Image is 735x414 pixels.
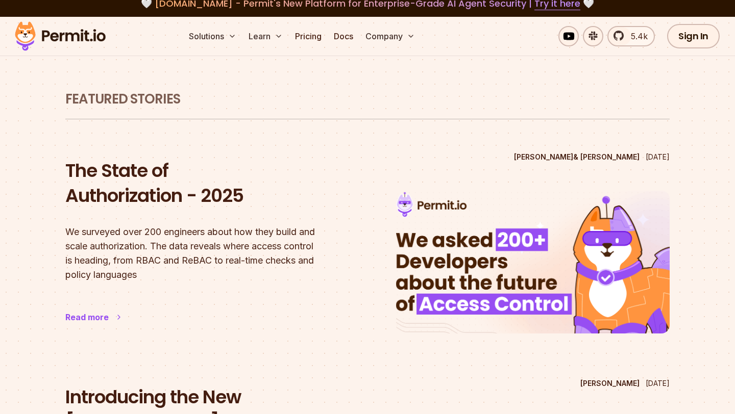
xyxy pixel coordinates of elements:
[10,19,110,54] img: Permit logo
[330,26,357,46] a: Docs
[667,24,720,48] a: Sign In
[646,152,670,161] time: [DATE]
[382,184,683,341] img: The State of Authorization - 2025
[646,379,670,387] time: [DATE]
[65,311,109,323] div: Read more
[65,225,339,282] p: We surveyed over 200 engineers about how they build and scale authorization. The data reveals whe...
[625,30,648,42] span: 5.4k
[244,26,287,46] button: Learn
[580,378,640,389] p: [PERSON_NAME]
[361,26,419,46] button: Company
[185,26,240,46] button: Solutions
[291,26,326,46] a: Pricing
[65,148,670,354] a: The State of Authorization - 2025[PERSON_NAME]& [PERSON_NAME][DATE]The State of Authorization - 2...
[65,158,339,209] h2: The State of Authorization - 2025
[514,152,640,162] p: [PERSON_NAME] & [PERSON_NAME]
[65,90,670,109] h1: Featured Stories
[607,26,655,46] a: 5.4k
